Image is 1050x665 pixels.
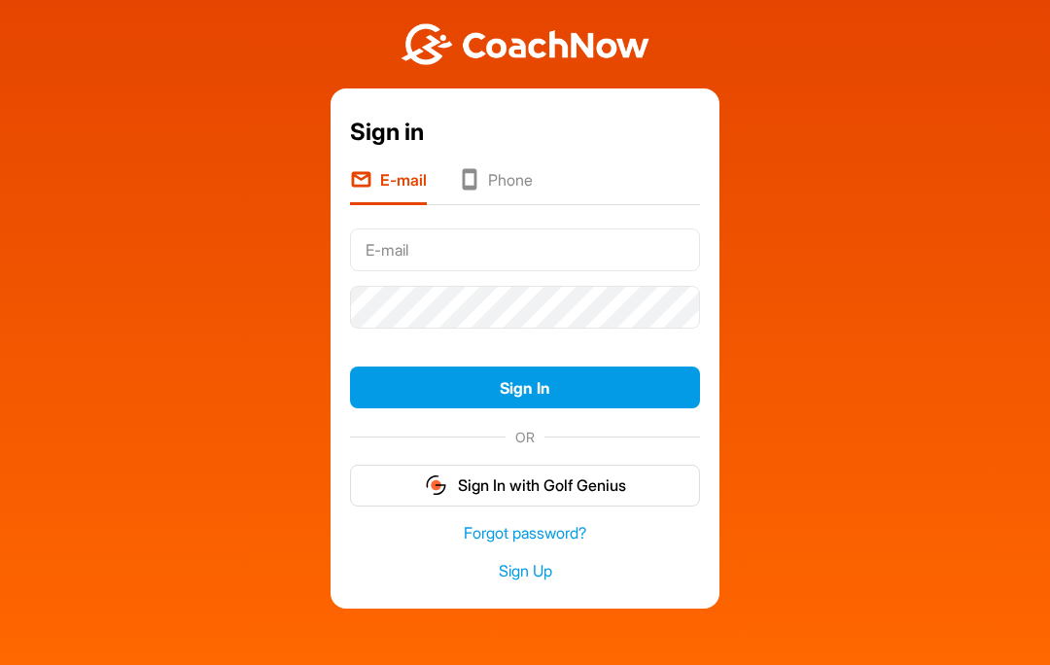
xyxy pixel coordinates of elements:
span: OR [506,427,544,447]
img: BwLJSsUCoWCh5upNqxVrqldRgqLPVwmV24tXu5FoVAoFEpwwqQ3VIfuoInZCoVCoTD4vwADAC3ZFMkVEQFDAAAAAElFTkSuQmCC [399,23,651,65]
div: Sign in [350,115,700,150]
a: Sign Up [350,560,700,582]
input: E-mail [350,228,700,271]
button: Sign In with Golf Genius [350,465,700,507]
li: E-mail [350,168,427,205]
img: gg_logo [424,473,448,497]
button: Sign In [350,367,700,408]
li: Phone [458,168,533,205]
a: Forgot password? [350,522,700,544]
